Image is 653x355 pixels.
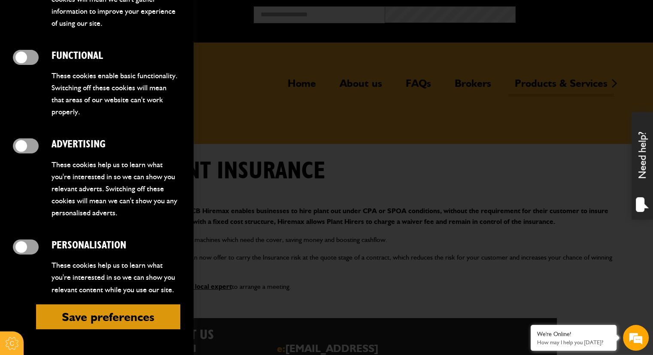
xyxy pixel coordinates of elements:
div: We're Online! [537,331,610,338]
button: Save preferences [36,304,180,329]
p: These cookies help us to learn what you're interested in so we can show you relevant adverts. Swi... [52,159,180,219]
h2: Personalisation [52,239,180,252]
p: These cookies enable basic functionality. Switching off these cookies will mean that areas of our... [52,70,180,118]
div: Need help? [632,112,653,220]
h2: Functional [52,50,180,62]
p: These cookies help us to learn what you're interested in so we can show you relevant content whil... [52,259,180,295]
h2: Advertising [52,138,180,151]
p: How may I help you today? [537,339,610,346]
